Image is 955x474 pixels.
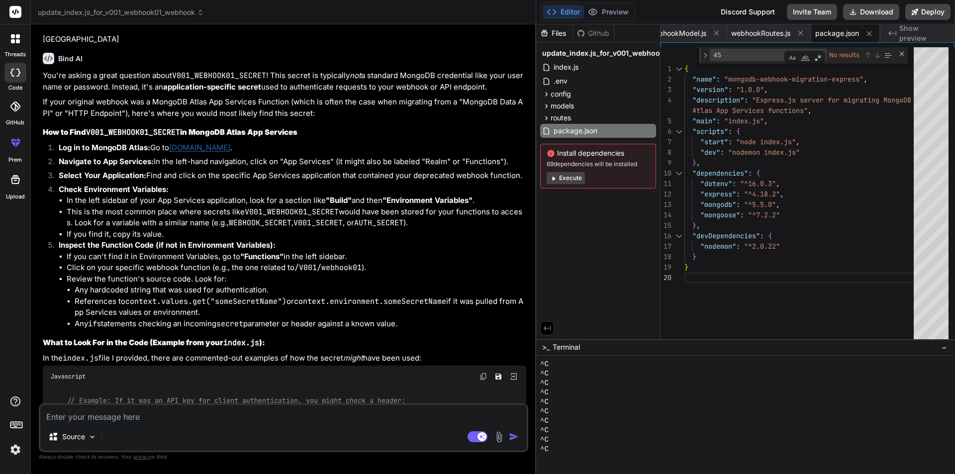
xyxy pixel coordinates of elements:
[7,441,24,458] img: settings
[776,179,780,188] span: ,
[764,85,768,94] span: ,
[294,296,446,306] code: context.environment.someSecretName
[699,47,908,64] div: Find / Replace
[744,95,748,104] span: :
[800,53,810,63] div: Match Whole Word (Alt+W)
[51,373,86,380] span: Javascript
[661,220,671,231] div: 15
[843,4,899,20] button: Download
[67,274,526,330] li: Review the function's source code. Look for:
[169,143,230,152] a: [DOMAIN_NAME]
[43,22,526,45] p: Verify V001_WEBHOOK01_SECRET: If your webhook requires a secret for authentication, ensure this i...
[736,137,796,146] span: "node index.js"
[787,4,837,20] button: Invite Team
[796,137,800,146] span: ,
[940,339,949,355] button: −
[240,252,284,261] strong: "Functions"
[661,85,671,95] div: 3
[684,263,688,272] span: }
[661,147,671,158] div: 8
[776,200,780,209] span: ,
[692,158,696,167] span: }
[229,218,291,228] code: WEBHOOK_SECRET
[649,28,706,38] span: webhookModel.js
[38,7,204,17] span: update_index.js_for_v001_webhook01_webhook
[752,95,911,104] span: "Express.js server for migrating MongoDB
[728,127,732,136] span: :
[172,71,266,81] code: V001_WEBHOOK01_SECRET
[692,75,716,84] span: "name"
[551,101,574,111] span: models
[756,169,760,178] span: {
[672,231,685,241] div: Click to collapse the range.
[720,148,724,157] span: :
[661,74,671,85] div: 2
[684,64,688,73] span: {
[815,28,859,38] span: package.json
[343,353,363,363] em: might
[672,168,685,179] div: Click to collapse the range.
[59,170,526,182] p: Find and click on the specific App Services application that contained your deprecated webhook fu...
[88,433,96,441] img: Pick Models
[732,179,736,188] span: :
[245,207,339,217] code: V001_WEBHOOK01_SECRET
[724,75,863,84] span: "mongodb-webhook-migration-express"
[692,95,744,104] span: "description"
[59,185,169,194] strong: Check Environment Variables:
[43,127,297,137] strong: How to Find in MongoDB Atlas App Services
[744,242,780,251] span: "^2.0.22"
[43,353,526,364] p: In the file I provided, there are commented-out examples of how the secret have been used:
[8,156,22,164] label: prem
[768,231,772,240] span: {
[661,189,671,199] div: 12
[661,116,671,126] div: 5
[661,137,671,147] div: 7
[293,218,343,228] code: V001_SECRET
[540,388,549,397] span: ^C
[672,126,685,137] div: Click to collapse the range.
[661,210,671,220] div: 14
[536,28,573,38] div: Files
[813,53,823,63] div: Use Regular Expression (Alt+R)
[736,200,740,209] span: :
[692,169,748,178] span: "dependencies"
[661,168,671,179] div: 10
[661,64,671,74] div: 1
[700,137,728,146] span: "start"
[67,251,526,263] li: If you can't find it in Environment Variables, go to in the left sidebar.
[67,206,526,229] li: This is the most common place where secrets like would have been stored for your functions to acc...
[661,179,671,189] div: 11
[59,143,150,152] strong: Log in to MongoDB Atlas:
[540,397,549,407] span: ^C
[509,432,519,442] img: icon
[736,85,764,94] span: "1.0.0"
[573,28,614,38] div: Github
[8,84,22,92] label: code
[59,142,526,154] p: Go to .
[551,113,571,123] span: routes
[731,28,790,38] span: webhookRoutes.js
[125,296,286,306] code: context.values.get("someSecretName")
[692,221,696,230] span: }
[736,127,740,136] span: {
[67,396,405,405] span: // Example: If it was an API key for client authentication, you might check a header:
[661,241,671,252] div: 17
[382,195,473,205] strong: "Environment Variables"
[728,137,732,146] span: :
[75,296,526,318] li: References to or if it was pulled from App Services values or environment.
[59,171,146,180] strong: Select Your Application:
[75,284,526,296] li: Any hardcoded string that was used for authentication.
[540,435,549,445] span: ^C
[43,70,526,93] p: You're asking a great question about ! This secret is typically a standard MongoDB credential lik...
[728,148,800,157] span: "nodemon index.js"
[700,210,740,219] span: "mongoose"
[163,82,261,92] strong: application-specific secret
[67,262,526,274] li: Click on your specific webhook function (e.g., the one related to ).
[216,319,243,329] code: secret
[661,273,671,283] div: 20
[547,160,650,168] span: 69 dependencies will be installed
[491,370,505,383] button: Save file
[540,416,549,426] span: ^C
[350,71,361,80] em: not
[873,51,881,59] div: Next Match (Enter)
